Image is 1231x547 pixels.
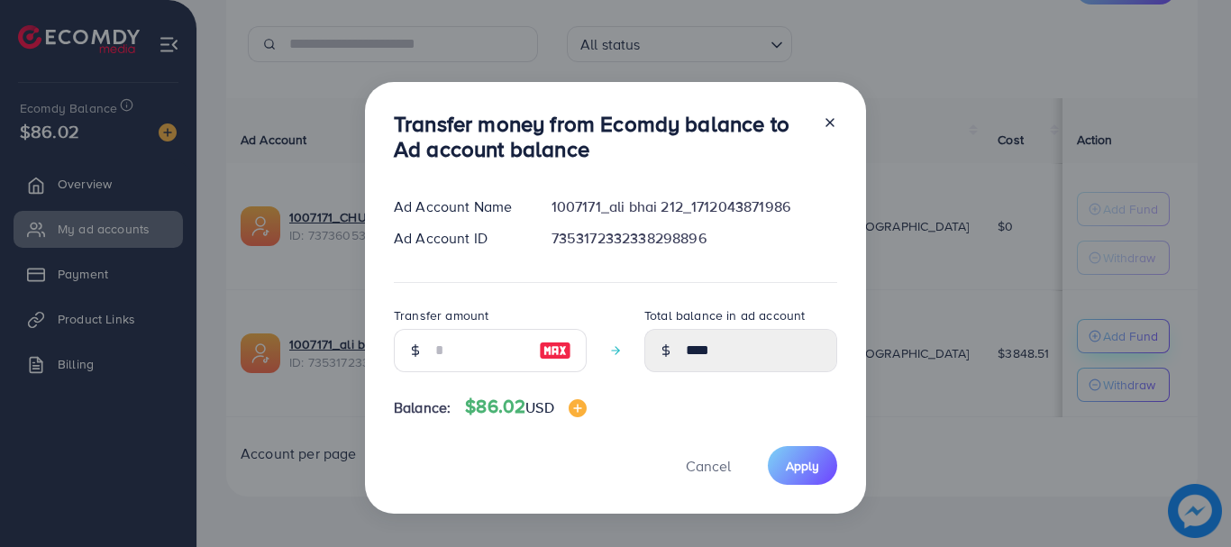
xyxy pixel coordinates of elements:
img: image [569,399,587,417]
img: image [539,340,571,361]
h4: $86.02 [465,396,586,418]
label: Transfer amount [394,306,488,324]
h3: Transfer money from Ecomdy balance to Ad account balance [394,111,808,163]
label: Total balance in ad account [644,306,805,324]
span: Cancel [686,456,731,476]
button: Cancel [663,446,753,485]
div: 7353172332338298896 [537,228,852,249]
button: Apply [768,446,837,485]
div: Ad Account Name [379,196,537,217]
div: 1007171_ali bhai 212_1712043871986 [537,196,852,217]
span: USD [525,397,553,417]
span: Balance: [394,397,451,418]
span: Apply [786,457,819,475]
div: Ad Account ID [379,228,537,249]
